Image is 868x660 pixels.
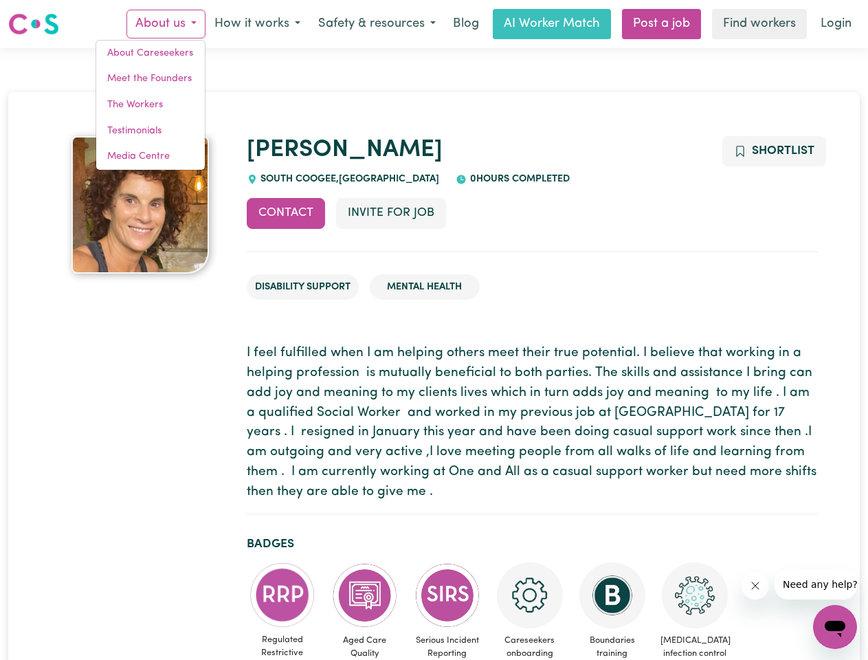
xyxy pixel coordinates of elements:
[622,9,701,39] a: Post a job
[497,562,563,628] img: CS Academy: Careseekers Onboarding course completed
[96,92,205,118] a: The Workers
[775,569,857,599] iframe: Message from company
[336,198,446,228] button: Invite for Job
[71,136,209,274] img: Belinda
[258,174,440,184] span: SOUTH COOGEE , [GEOGRAPHIC_DATA]
[247,344,818,502] p: I feel fulfilled when I am helping others meet their true potential. I believe that working in a ...
[370,274,480,300] li: Mental Health
[8,10,83,21] span: Need any help?
[493,9,611,39] a: AI Worker Match
[445,9,487,39] a: Blog
[722,136,826,166] button: Add to shortlist
[414,562,480,628] img: CS Academy: Serious Incident Reporting Scheme course completed
[249,562,315,628] img: CS Academy: Regulated Restrictive Practices course completed
[247,198,325,228] button: Contact
[332,562,398,628] img: CS Academy: Aged Care Quality Standards & Code of Conduct course completed
[247,274,359,300] li: Disability Support
[96,66,205,92] a: Meet the Founders
[662,562,728,628] img: CS Academy: COVID-19 Infection Control Training course completed
[742,572,769,599] iframe: Close message
[247,537,818,551] h2: Badges
[96,40,205,170] div: About us
[712,9,807,39] a: Find workers
[579,562,645,628] img: CS Academy: Boundaries in care and support work course completed
[205,10,309,38] button: How it works
[96,118,205,144] a: Testimonials
[126,10,205,38] button: About us
[812,9,860,39] a: Login
[309,10,445,38] button: Safety & resources
[51,136,230,274] a: Belinda's profile picture'
[96,41,205,67] a: About Careseekers
[8,8,59,40] a: Careseekers logo
[247,138,443,162] a: [PERSON_NAME]
[96,144,205,170] a: Media Centre
[8,12,59,36] img: Careseekers logo
[813,605,857,649] iframe: Button to launch messaging window
[467,174,570,184] span: 0 hours completed
[752,145,814,157] span: Shortlist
